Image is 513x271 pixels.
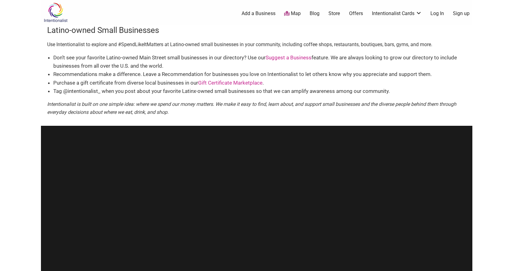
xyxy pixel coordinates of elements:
li: Tag @intentionalist_ when you post about your favorite Latinx-owned small businesses so that we c... [53,87,466,95]
a: Intentionalist Cards [372,10,422,17]
em: Intentionalist is built on one simple idea: where we spend our money matters. We make it easy to ... [47,101,456,115]
img: Intentionalist [41,2,70,22]
a: Store [328,10,340,17]
a: Map [284,10,301,17]
li: Don’t see your favorite Latino-owned Main Street small businesses in our directory? Use our featu... [53,54,466,70]
a: Sign up [453,10,470,17]
a: Offers [349,10,363,17]
a: Gift Certificate Marketplace [198,80,263,86]
a: Blog [310,10,320,17]
p: Use Intentionalist to explore and #SpendLikeItMatters at Latino-owned small businesses in your co... [47,41,466,49]
li: Purchase a gift certificate from diverse local businesses in our . [53,79,466,87]
a: Log In [430,10,444,17]
a: Add a Business [242,10,275,17]
a: Suggest a Business [266,54,311,61]
h3: Latino-owned Small Businesses [47,25,466,36]
li: Recommendations make a difference. Leave a Recommendation for businesses you love on Intentionali... [53,70,466,78]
